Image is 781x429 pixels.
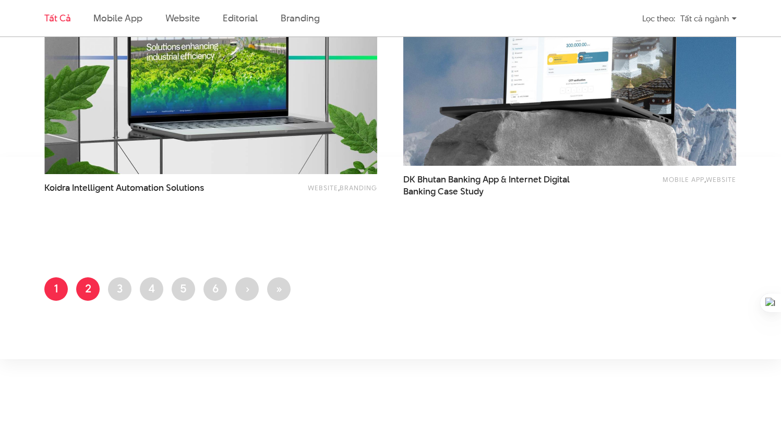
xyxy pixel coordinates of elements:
[93,11,142,24] a: Mobile app
[203,277,227,301] a: 6
[108,277,131,301] a: 3
[275,280,282,296] span: »
[663,175,704,184] a: Mobile app
[172,277,195,301] a: 5
[403,174,586,198] a: DK Bhutan Banking App & Internet DigitalBanking Case Study
[44,181,70,194] span: Koidra
[165,11,200,24] a: Website
[140,277,163,301] a: 4
[72,181,114,194] span: Intelligent
[281,11,319,24] a: Branding
[642,9,675,28] div: Lọc theo:
[403,186,484,198] span: Banking Case Study
[116,181,164,194] span: Automation
[680,9,737,28] div: Tất cả ngành
[223,11,258,24] a: Editorial
[244,182,377,201] div: ,
[706,175,736,184] a: Website
[603,174,736,192] div: ,
[76,277,100,301] a: 2
[245,280,249,296] span: ›
[308,183,338,192] a: Website
[44,182,227,206] a: Koidra Intelligent Automation Solutions
[340,183,377,192] a: Branding
[166,181,204,194] span: Solutions
[44,11,70,24] a: Tất cả
[403,174,586,198] span: DK Bhutan Banking App & Internet Digital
